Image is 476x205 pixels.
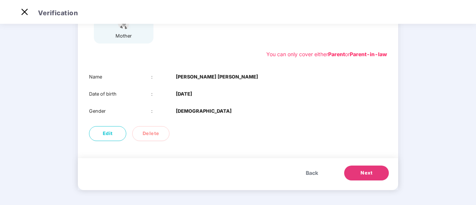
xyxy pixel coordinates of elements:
div: Date of birth [89,90,151,98]
b: [DEMOGRAPHIC_DATA] [176,108,232,115]
div: : [151,73,176,81]
button: Next [344,166,389,180]
span: Delete [143,130,159,137]
div: : [151,90,176,98]
b: [DATE] [176,90,192,98]
button: Back [298,166,326,180]
b: Parent-in-law [350,51,387,57]
b: [PERSON_NAME] [PERSON_NAME] [176,73,258,81]
span: Edit [103,130,113,137]
span: Next [361,169,372,177]
div: Name [89,73,151,81]
div: mother [114,32,133,40]
div: You can only cover either or [266,50,387,58]
div: Gender [89,108,151,115]
button: Edit [89,126,126,141]
span: Back [306,169,318,177]
div: : [151,108,176,115]
b: Parent [328,51,345,57]
button: Delete [132,126,169,141]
